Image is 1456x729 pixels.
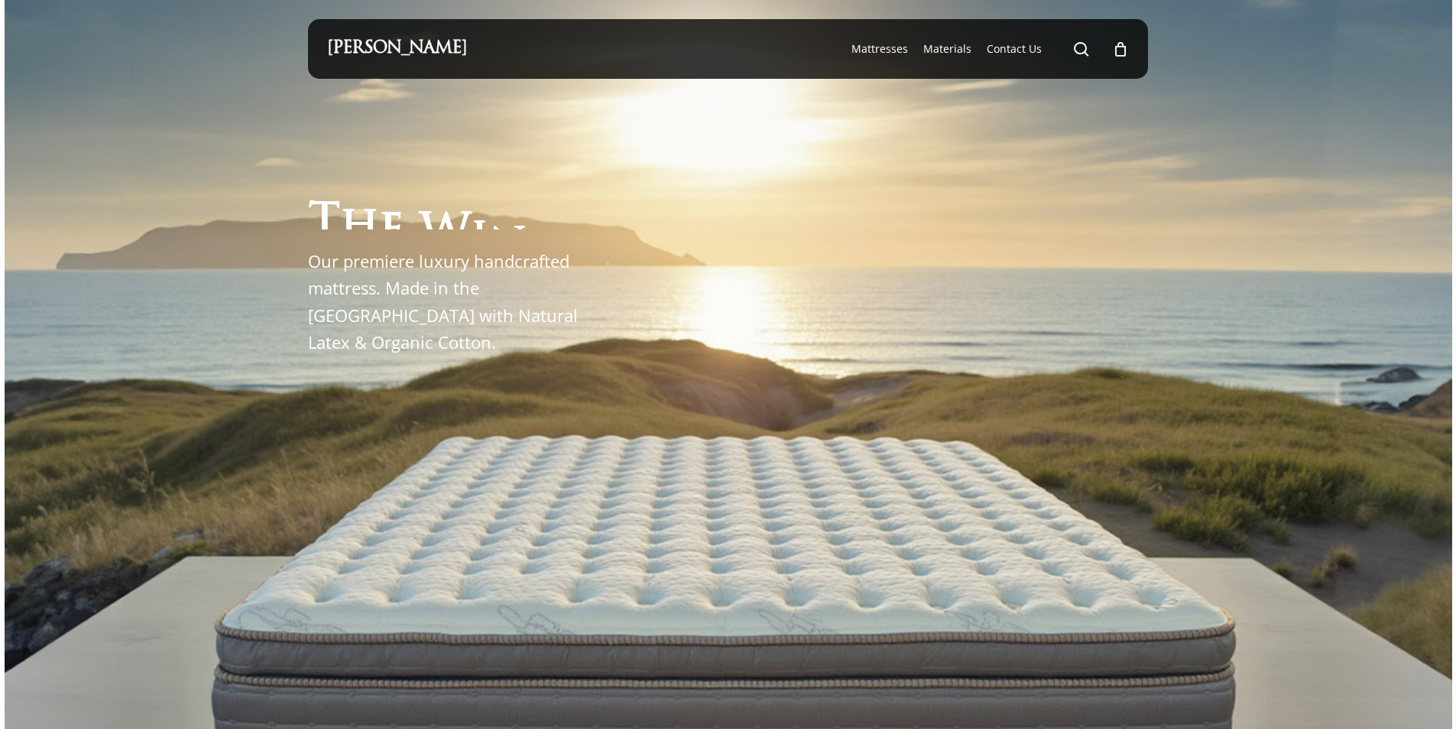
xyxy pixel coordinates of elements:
span: Contact Us [987,41,1042,56]
a: Materials [923,41,971,57]
a: [PERSON_NAME] [327,41,467,57]
a: Contact Us [987,41,1042,57]
a: Mattresses [851,41,908,57]
span: Materials [923,41,971,56]
p: Our premiere luxury handcrafted mattress. Made in the [GEOGRAPHIC_DATA] with Natural Latex & Orga... [308,248,595,356]
a: Cart [1112,41,1129,57]
span: d [527,227,565,274]
span: i [471,217,488,264]
h1: The Windsor [308,183,659,229]
span: n [488,222,527,268]
span: T [308,202,340,249]
span: h [340,205,379,252]
nav: Main Menu [844,19,1129,79]
span: Mattresses [851,41,908,56]
span: e [379,209,404,255]
span: W [420,213,471,259]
